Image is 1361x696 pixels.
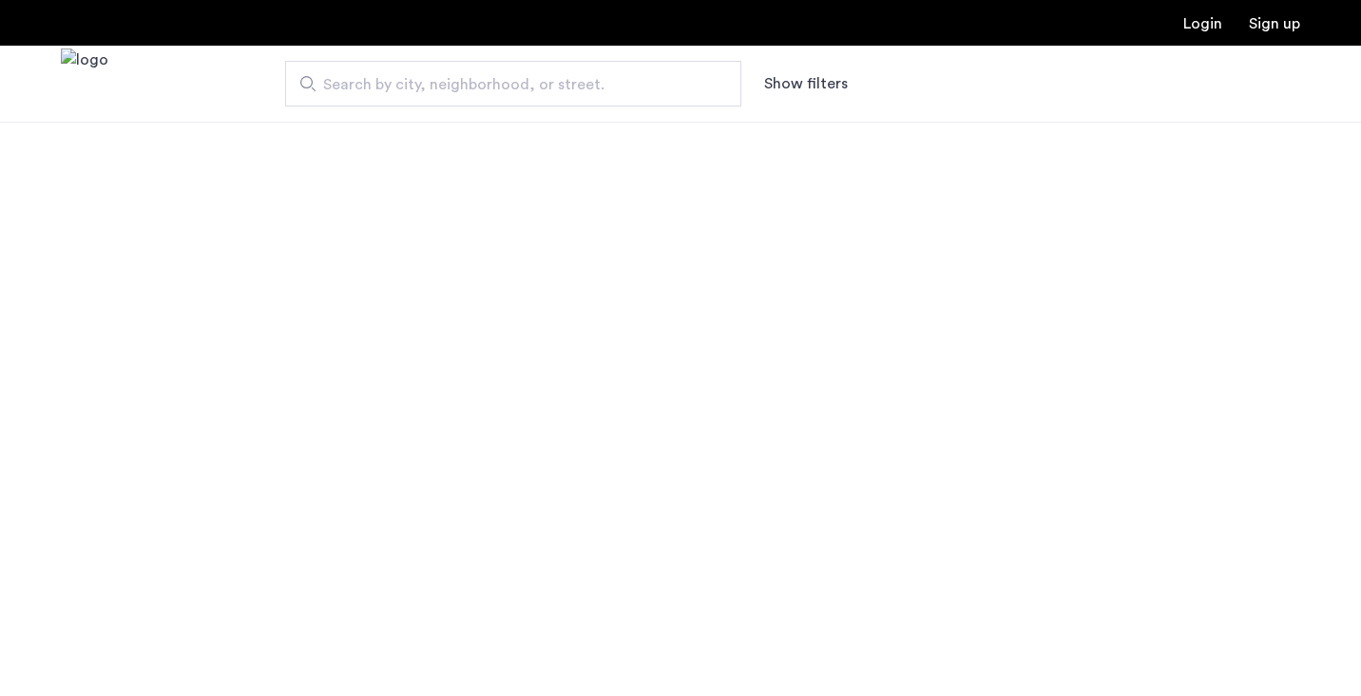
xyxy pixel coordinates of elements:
[61,48,108,120] img: logo
[323,73,688,96] span: Search by city, neighborhood, or street.
[61,48,108,120] a: Cazamio Logo
[1249,16,1300,31] a: Registration
[285,61,741,106] input: Apartment Search
[1183,16,1222,31] a: Login
[764,72,848,95] button: Show or hide filters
